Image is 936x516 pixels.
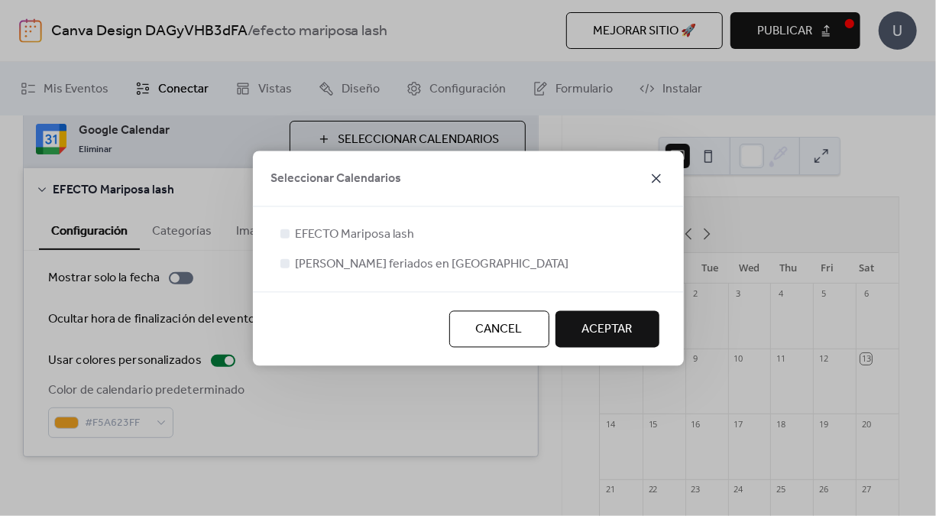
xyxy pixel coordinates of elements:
[582,320,633,339] span: ACEPTAR
[476,320,523,339] span: Cancel
[271,170,402,188] span: Seleccionar Calendarios
[296,226,415,244] span: EFECTO Mariposa lash
[555,310,659,347] button: ACEPTAR
[296,255,569,274] span: [PERSON_NAME] feriados en [GEOGRAPHIC_DATA]
[449,310,549,347] button: Cancel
